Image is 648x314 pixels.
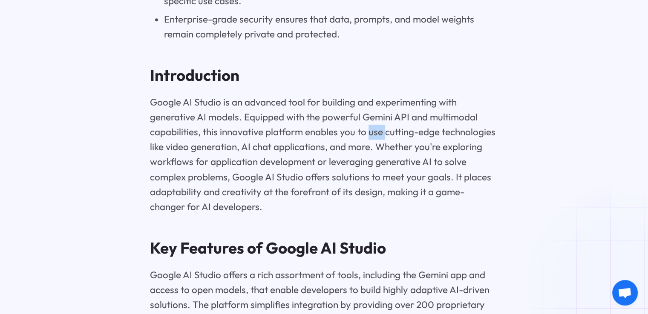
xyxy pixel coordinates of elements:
[150,95,498,214] p: Google AI Studio is an advanced tool for building and experimenting with generative AI models. Eq...
[612,280,638,305] div: Open chat
[150,66,498,85] h2: Introduction
[164,12,498,42] li: Enterprise-grade security ensures that data, prompts, and model weights remain completely private...
[150,239,498,257] h2: Key Features of Google AI Studio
